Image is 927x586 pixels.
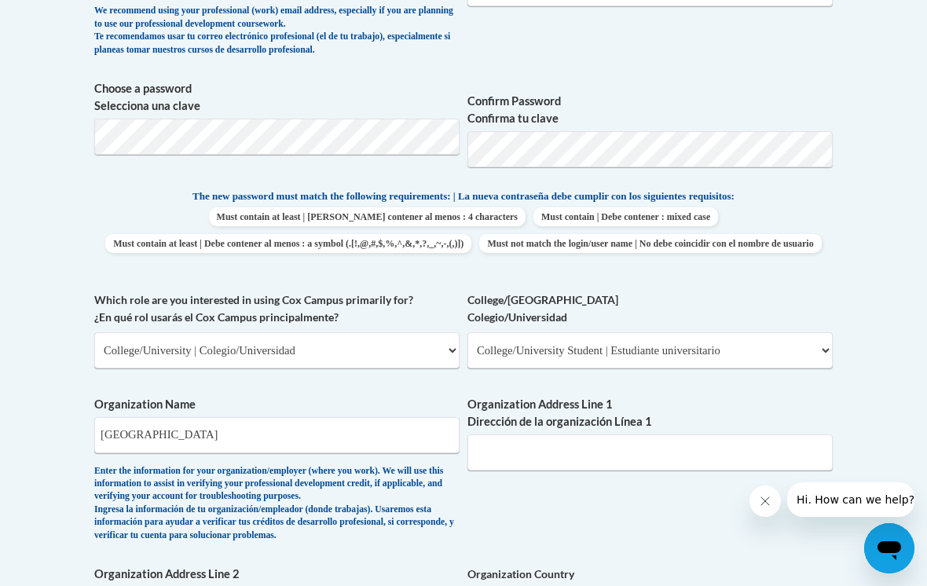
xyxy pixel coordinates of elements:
div: Enter the information for your organization/employer (where you work). We will use this informati... [94,465,460,543]
iframe: Button to launch messaging window [864,523,914,573]
input: Metadata input [467,434,833,471]
label: Choose a password Selecciona una clave [94,80,460,115]
label: Confirm Password Confirma tu clave [467,93,833,127]
span: Must contain at least | Debe contener al menos : a symbol (.[!,@,#,$,%,^,&,*,?,_,~,-,(,)]) [105,234,471,253]
label: Organization Address Line 1 Dirección de la organización Línea 1 [467,396,833,430]
span: The new password must match the following requirements: | La nueva contraseña debe cumplir con lo... [192,189,735,203]
label: Which role are you interested in using Cox Campus primarily for? ¿En qué rol usarás el Cox Campus... [94,291,460,326]
iframe: Close message [749,485,781,517]
label: College/[GEOGRAPHIC_DATA] Colegio/Universidad [467,291,833,326]
iframe: Message from company [787,482,914,517]
div: We recommend using your professional (work) email address, especially if you are planning to use ... [94,5,460,57]
label: Organization Name [94,396,460,413]
span: Must contain | Debe contener : mixed case [533,207,718,226]
span: Must contain at least | [PERSON_NAME] contener al menos : 4 characters [209,207,526,226]
span: Must not match the login/user name | No debe coincidir con el nombre de usuario [479,234,821,253]
input: Metadata input [94,417,460,453]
